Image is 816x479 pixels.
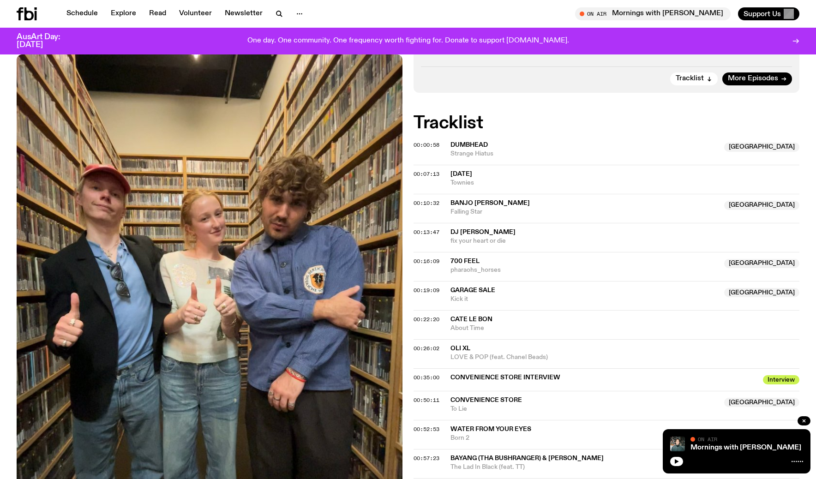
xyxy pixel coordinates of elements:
[174,7,217,20] a: Volunteer
[414,317,439,322] button: 00:22:20
[414,346,439,351] button: 00:26:02
[450,426,531,432] span: Water From Your Eyes
[414,259,439,264] button: 00:16:09
[724,288,799,297] span: [GEOGRAPHIC_DATA]
[744,10,781,18] span: Support Us
[414,316,439,323] span: 00:22:20
[450,345,470,352] span: Oli XL
[414,396,439,404] span: 00:50:11
[450,373,757,382] span: CONVENIENCE STORE INTERVIEW
[690,444,801,451] a: Mornings with [PERSON_NAME]
[414,230,439,235] button: 00:13:47
[450,405,719,413] span: To Lie
[247,37,569,45] p: One day. One community. One frequency worth fighting for. Donate to support [DOMAIN_NAME].
[698,436,717,442] span: On Air
[144,7,172,20] a: Read
[724,143,799,152] span: [GEOGRAPHIC_DATA]
[738,7,799,20] button: Support Us
[450,142,488,148] span: Dumbhead
[414,257,439,265] span: 00:16:09
[450,237,799,245] span: fix your heart or die
[450,295,719,304] span: Kick it
[450,324,799,333] span: About Time
[450,397,522,403] span: Convenience Store
[414,143,439,148] button: 00:00:58
[450,208,719,216] span: Falling Star
[450,179,799,187] span: Townies
[724,259,799,268] span: [GEOGRAPHIC_DATA]
[105,7,142,20] a: Explore
[722,72,792,85] a: More Episodes
[450,200,530,206] span: Banjo [PERSON_NAME]
[414,455,439,462] span: 00:57:23
[450,266,719,275] span: pharaohs_horses
[17,33,76,49] h3: AusArt Day: [DATE]
[450,150,719,158] span: Strange Hiatus
[414,172,439,177] button: 00:07:13
[450,258,480,264] span: 700 Feel
[450,229,516,235] span: dj [PERSON_NAME]
[414,456,439,461] button: 00:57:23
[414,141,439,149] span: 00:00:58
[414,115,799,132] h2: Tracklist
[414,427,439,432] button: 00:52:53
[414,425,439,433] span: 00:52:53
[450,455,604,461] span: BAYANG (tha Bushranger) & [PERSON_NAME]
[763,375,799,384] span: Interview
[414,287,439,294] span: 00:19:09
[414,201,439,206] button: 00:10:32
[414,199,439,207] span: 00:10:32
[414,170,439,178] span: 00:07:13
[450,434,799,443] span: Born 2
[676,75,704,82] span: Tracklist
[724,201,799,210] span: [GEOGRAPHIC_DATA]
[670,72,718,85] button: Tracklist
[61,7,103,20] a: Schedule
[575,7,731,20] button: On AirMornings with [PERSON_NAME]
[219,7,268,20] a: Newsletter
[450,287,495,293] span: Garage Sale
[728,75,778,82] span: More Episodes
[414,398,439,403] button: 00:50:11
[450,353,799,362] span: LOVE & POP (feat. Chanel Beads)
[670,437,685,451] img: Radio presenter Ben Hansen sits in front of a wall of photos and an fbi radio sign. Film photo. B...
[414,374,439,381] span: 00:35:00
[450,316,492,323] span: Cate Le Bon
[414,288,439,293] button: 00:19:09
[450,171,472,177] span: [DATE]
[450,463,719,472] span: The Lad In Black (feat. TT)
[414,375,439,380] button: 00:35:00
[414,345,439,352] span: 00:26:02
[414,228,439,236] span: 00:13:47
[724,398,799,407] span: [GEOGRAPHIC_DATA]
